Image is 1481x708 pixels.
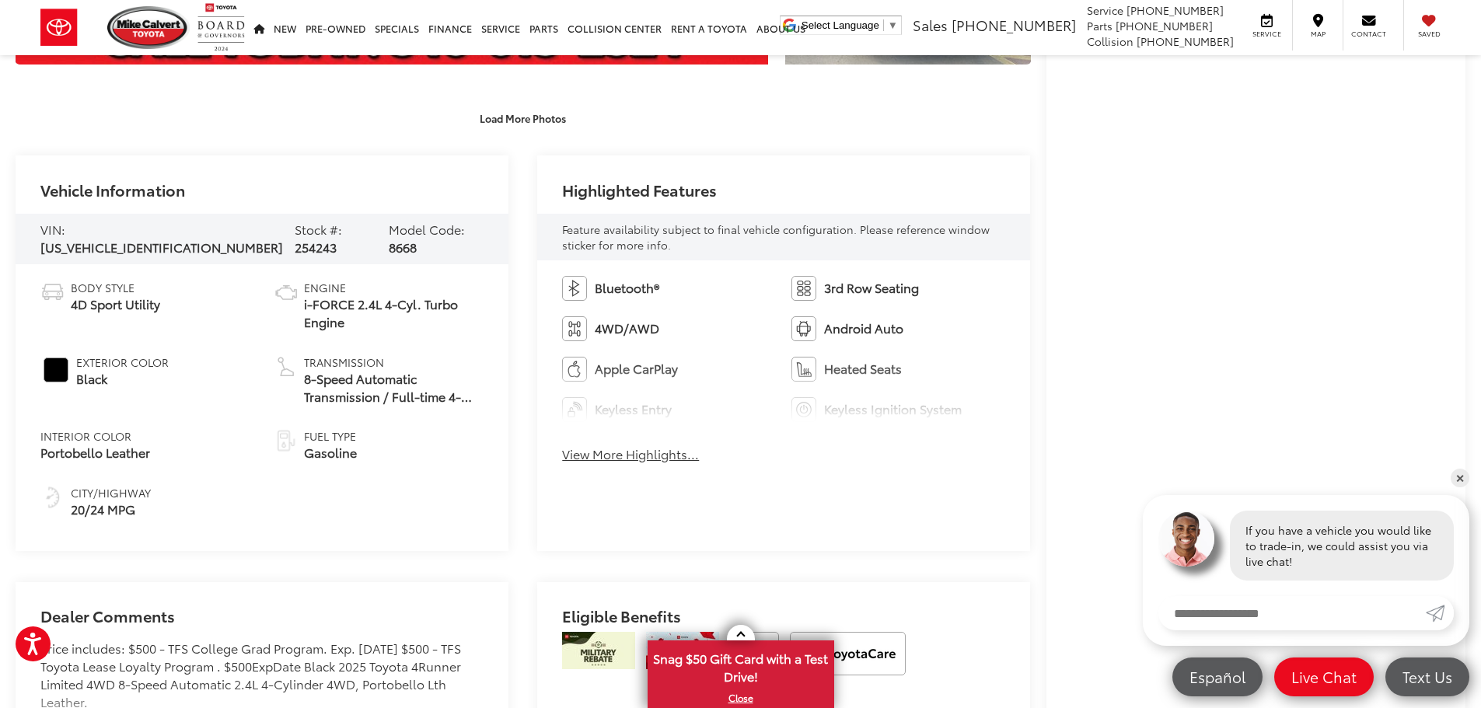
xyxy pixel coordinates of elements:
a: Select Language​ [802,19,898,31]
span: Parts [1087,18,1112,33]
span: Engine [304,280,484,295]
span: 4WD/AWD [595,319,659,337]
span: Bluetooth® [595,279,659,297]
span: 8-Speed Automatic Transmission / Full-time 4-Wheel Drive [304,370,484,406]
span: i-FORCE 2.4L 4-Cyl. Turbo Engine [304,295,484,331]
button: View More Highlights... [562,445,699,463]
a: Submit [1426,596,1454,630]
span: City/Highway [71,485,151,500]
span: Collision [1087,33,1133,49]
img: Fuel Economy [40,485,65,510]
span: Fuel Type [304,428,357,444]
span: Snag $50 Gift Card with a Test Drive! [649,642,833,689]
span: Service [1087,2,1123,18]
span: 8668 [389,238,417,256]
span: 3rd Row Seating [824,279,919,297]
h2: Highlighted Features [562,181,717,198]
span: [PHONE_NUMBER] [1116,18,1213,33]
span: Contact [1351,29,1386,39]
span: ▼ [888,19,898,31]
span: Model Code: [389,220,465,238]
span: 20/24 MPG [71,500,151,518]
img: Heated Seats [791,357,816,382]
span: Black [76,370,169,388]
span: Select Language [802,19,879,31]
span: Feature availability subject to final vehicle configuration. Please reference window sticker for ... [562,221,990,253]
span: Map [1301,29,1335,39]
button: Load More Photos [469,104,577,131]
span: Sales [913,15,948,35]
span: Service [1249,29,1284,39]
span: 4D Sport Utility [71,295,160,313]
span: Text Us [1395,667,1460,686]
input: Enter your message [1158,596,1426,630]
span: Portobello Leather [40,444,150,462]
img: 3rd Row Seating [791,276,816,301]
span: [PHONE_NUMBER] [1126,2,1224,18]
span: Body Style [71,280,160,295]
img: Mike Calvert Toyota [107,6,190,49]
span: [PHONE_NUMBER] [952,15,1076,35]
span: Transmission [304,354,484,370]
div: If you have a vehicle you would like to trade-in, we could assist you via live chat! [1230,511,1454,581]
img: /static/brand-toyota/National_Assets/toyota-military-rebate.jpeg?height=48 [562,632,635,669]
span: ​ [883,19,884,31]
span: #000000 [44,357,68,382]
span: [PHONE_NUMBER] [1137,33,1234,49]
span: Android Auto [824,319,903,337]
span: Live Chat [1284,667,1364,686]
span: Saved [1412,29,1446,39]
span: Español [1182,667,1253,686]
span: Exterior Color [76,354,169,370]
img: 4WD/AWD [562,316,587,341]
a: Live Chat [1274,657,1374,696]
span: Gasoline [304,444,357,462]
img: Apple CarPlay [562,357,587,382]
span: Interior Color [40,428,150,444]
img: Bluetooth® [562,276,587,301]
h2: Dealer Comments [40,607,484,640]
h2: Eligible Benefits [562,607,1005,632]
img: Android Auto [791,316,816,341]
a: Español [1172,657,1263,696]
img: ToyotaCare Mike Calvert Toyota Houston TX [790,632,906,675]
img: /static/brand-toyota/National_Assets/toyota-college-grad.jpeg?height=48 [646,632,719,669]
a: Text Us [1385,657,1469,696]
img: Agent profile photo [1158,511,1214,567]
